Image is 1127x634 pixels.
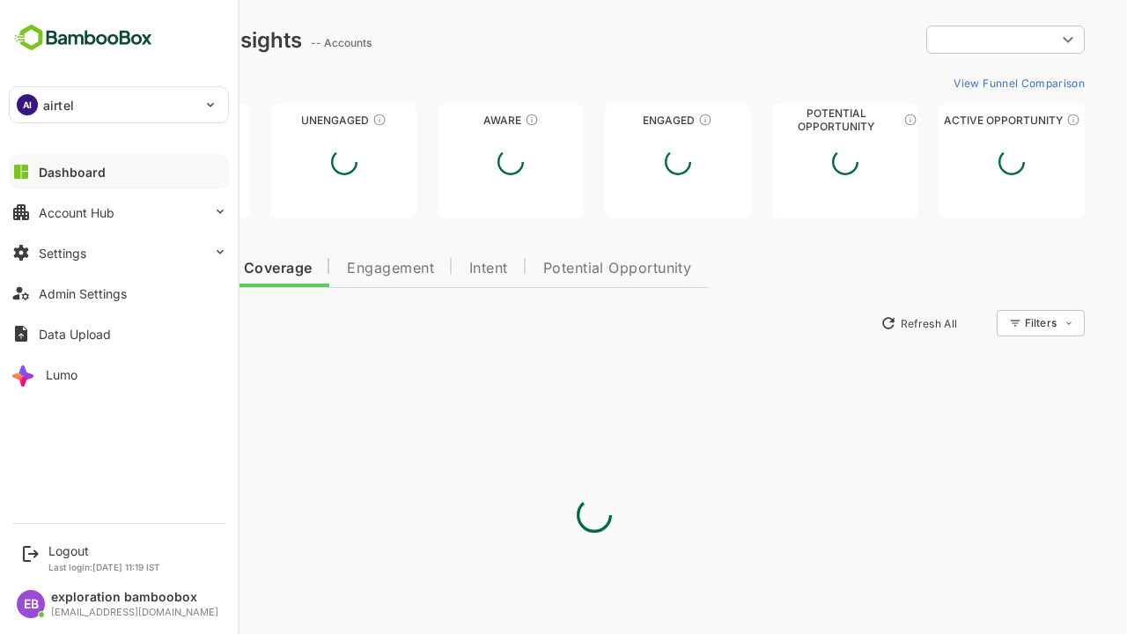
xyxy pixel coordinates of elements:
div: Settings [39,246,86,261]
div: AIairtel [10,87,228,122]
div: ​ [865,24,1023,55]
div: Account Hub [39,205,114,220]
button: Data Upload [9,316,229,351]
div: These accounts are MQAs and can be passed on to Inside Sales [842,113,856,127]
div: AI [17,94,38,115]
span: Potential Opportunity [482,262,630,276]
span: Data Quality and Coverage [60,262,250,276]
button: Dashboard [9,154,229,189]
div: Aware [376,114,522,127]
div: These accounts have open opportunities which might be at any of the Sales Stages [1005,113,1019,127]
button: View Funnel Comparison [885,69,1023,97]
div: [EMAIL_ADDRESS][DOMAIN_NAME] [51,607,218,618]
div: Potential Opportunity [711,114,857,127]
div: Filters [963,316,995,329]
span: Intent [408,262,446,276]
div: Lumo [46,367,77,382]
div: Data Upload [39,327,111,342]
div: Engaged [543,114,689,127]
button: Account Hub [9,195,229,230]
div: Unreached [42,114,188,127]
div: Dashboard [39,165,106,180]
ag: -- Accounts [249,36,315,49]
div: These accounts have not been engaged with for a defined time period [144,113,158,127]
button: Admin Settings [9,276,229,311]
p: Last login: [DATE] 11:19 IST [48,562,160,572]
div: These accounts are warm, further nurturing would qualify them to MQAs [637,113,651,127]
div: exploration bamboobox [51,590,218,605]
p: airtel [43,96,74,114]
button: Refresh All [811,309,903,337]
button: Lumo [9,357,229,392]
div: These accounts have just entered the buying cycle and need further nurturing [463,113,477,127]
div: Admin Settings [39,286,127,301]
div: Unengaged [210,114,356,127]
button: Settings [9,235,229,270]
img: BambooboxFullLogoMark.5f36c76dfaba33ec1ec1367b70bb1252.svg [9,21,158,55]
div: Filters [961,307,1023,339]
div: Dashboard Insights [42,27,240,53]
button: New Insights [42,307,171,339]
span: Engagement [285,262,372,276]
div: Active Opportunity [877,114,1023,127]
div: Logout [48,543,160,558]
div: EB [17,590,45,618]
div: These accounts have not shown enough engagement and need nurturing [311,113,325,127]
